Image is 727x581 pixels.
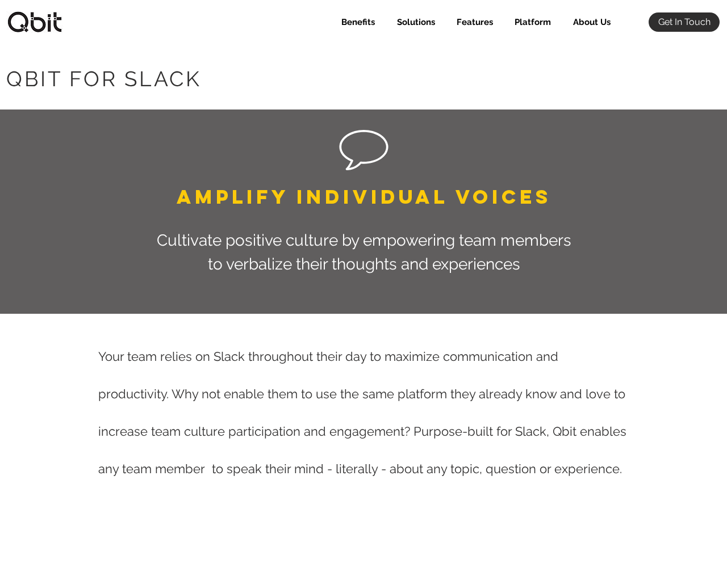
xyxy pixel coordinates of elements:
[328,12,619,32] nav: Site
[649,12,720,32] a: Get In Touch
[444,12,502,32] div: Features
[177,184,551,209] span: AMPLIFY INDIVIDUAL VOICES
[502,12,559,32] div: Platform
[567,12,616,32] p: About Us
[328,12,383,32] a: Benefits
[559,12,619,32] a: About Us
[98,349,626,476] span: Your team relies on Slack throughout their day to maximize communication and productivity. Why no...
[6,66,202,91] span: QBIT FOR SLACK
[658,16,711,28] span: Get In Touch
[157,231,571,273] span: Cultivate positive culture by empowering team members to verbalize their thoughts and experiences
[336,12,381,32] p: Benefits
[383,12,444,32] div: Solutions
[509,12,557,32] p: Platform
[6,11,63,33] img: qbitlogo-border.jpg
[391,12,441,32] p: Solutions
[451,12,499,32] p: Features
